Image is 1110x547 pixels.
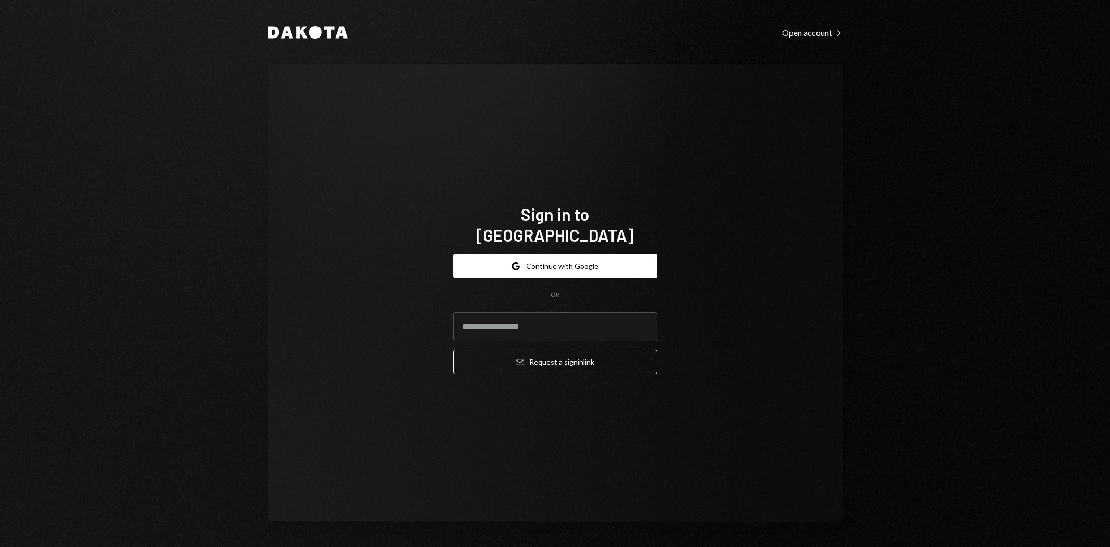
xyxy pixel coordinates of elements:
div: Open account [782,28,843,38]
button: Request a signinlink [453,350,657,374]
div: OR [551,291,559,300]
a: Open account [782,27,843,38]
button: Continue with Google [453,254,657,278]
h1: Sign in to [GEOGRAPHIC_DATA] [453,204,657,245]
